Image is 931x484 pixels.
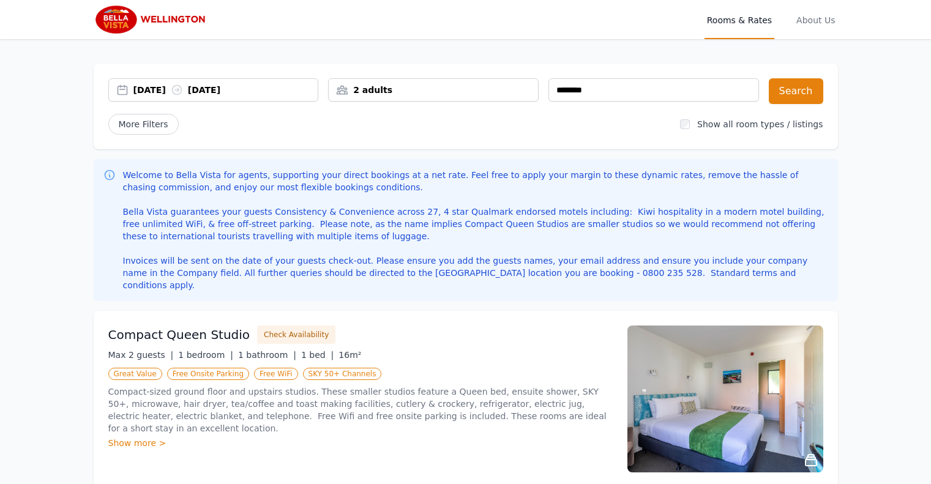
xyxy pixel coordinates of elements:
[329,84,538,96] div: 2 adults
[108,385,613,434] p: Compact-sized ground floor and upstairs studios. These smaller studios feature a Queen bed, ensui...
[301,350,334,360] span: 1 bed |
[257,326,335,344] button: Check Availability
[167,368,249,380] span: Free Onsite Parking
[338,350,361,360] span: 16m²
[108,114,179,135] span: More Filters
[697,119,823,129] label: Show all room types / listings
[254,368,298,380] span: Free WiFi
[123,169,828,291] p: Welcome to Bella Vista for agents, supporting your direct bookings at a net rate. Feel free to ap...
[769,78,823,104] button: Search
[303,368,382,380] span: SKY 50+ Channels
[133,84,318,96] div: [DATE] [DATE]
[238,350,296,360] span: 1 bathroom |
[94,5,211,34] img: Bella Vista Wellington
[108,437,613,449] div: Show more >
[108,350,174,360] span: Max 2 guests |
[178,350,233,360] span: 1 bedroom |
[108,368,162,380] span: Great Value
[108,326,250,343] h3: Compact Queen Studio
